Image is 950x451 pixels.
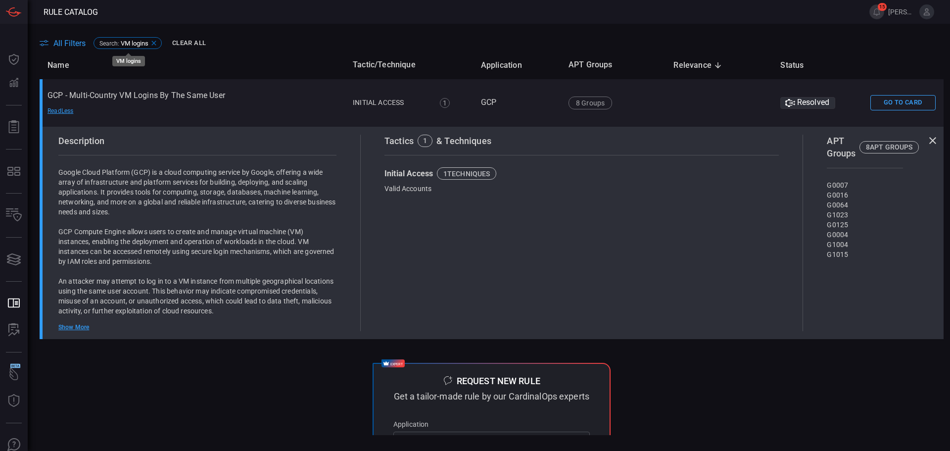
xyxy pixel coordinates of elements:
[40,39,86,48] button: All Filters
[827,200,902,210] div: G0064
[780,97,835,109] div: Resolved
[481,59,535,71] span: Application
[58,227,336,266] p: GCP Compute Engine allows users to create and manage virtual machine (VM) instances, enabling the...
[2,159,26,183] button: MITRE - Detection Posture
[58,323,336,331] div: Show More
[866,144,913,150] div: 8 APT GROUPS
[2,71,26,95] button: Detections
[2,48,26,71] button: Dashboard
[870,95,936,110] button: Go To Card
[47,59,82,71] span: Name
[827,190,902,200] div: G0016
[443,170,490,177] div: 1 techniques
[561,51,666,79] th: APT Groups
[440,98,450,108] div: 1
[2,318,26,342] button: ALERT ANALYSIS
[827,220,902,230] div: G0125
[423,137,427,144] div: 1
[345,51,473,79] th: Tactic/Technique
[94,37,162,49] div: Search:VM logins
[58,135,336,148] div: Description
[99,40,119,47] span: Search :
[58,276,336,316] p: An attacker may attempt to log in to a VM instance from multiple geographical locations using the...
[827,135,902,160] div: APT Groups
[384,135,779,148] div: Tactics & Techniques
[393,392,590,401] div: Get a tailor-made rule by our CardinalOps experts
[393,431,590,449] input: Application
[2,292,26,315] button: Rule Catalog
[121,40,148,47] span: VM logins
[353,98,429,108] div: Initial Access
[888,8,915,16] span: [PERSON_NAME].nsonga
[390,358,403,369] span: expert
[473,79,561,127] td: GCP
[40,79,345,127] td: GCP - Multi-Country VM Logins By The Same User
[58,167,336,217] p: Google Cloud Platform (GCP) is a cloud computing service by Google, offering a wide array of infr...
[47,107,117,115] div: Read Less
[2,362,26,386] button: Wingman
[393,421,590,428] p: Application
[869,4,884,19] button: 15
[827,180,902,190] div: G0007
[2,248,26,271] button: Cards
[827,250,902,259] div: G1015
[780,59,816,71] span: Status
[2,115,26,139] button: Reports
[569,97,612,109] div: 8 Groups
[2,389,26,413] button: Threat Intelligence
[673,59,724,71] span: Relevance
[457,377,540,386] div: Request new rule
[2,203,26,227] button: Inventory
[827,240,902,250] div: G1004
[384,167,509,180] div: Initial Access
[878,3,887,11] span: 15
[827,210,902,220] div: G1023
[170,36,208,51] button: Clear All
[384,184,509,194] div: Valid Accounts
[827,230,902,240] div: G0004
[44,7,98,17] span: Rule Catalog
[116,58,141,64] div: VM logins
[53,39,86,48] span: All Filters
